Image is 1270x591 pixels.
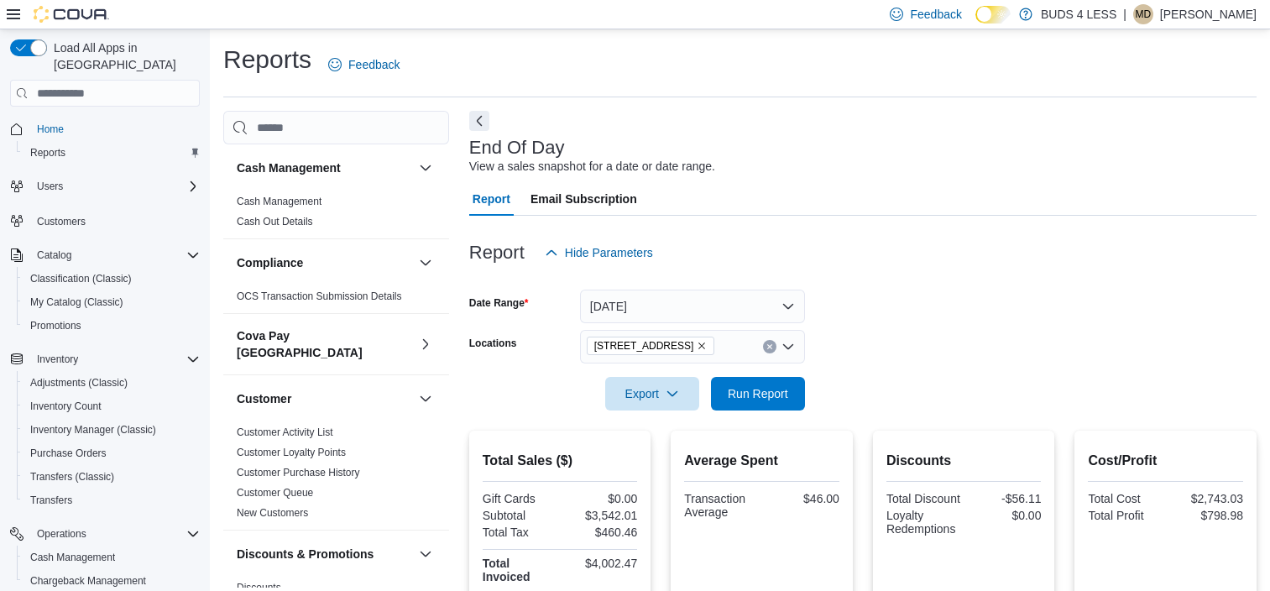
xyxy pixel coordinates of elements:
[24,490,200,510] span: Transfers
[24,571,200,591] span: Chargeback Management
[237,327,412,361] button: Cova Pay [GEOGRAPHIC_DATA]
[24,443,200,463] span: Purchase Orders
[886,451,1042,471] h2: Discounts
[34,6,109,23] img: Cova
[237,546,374,562] h3: Discounts & Promotions
[24,269,200,289] span: Classification (Classic)
[473,182,510,216] span: Report
[24,292,130,312] a: My Catalog (Classic)
[24,443,113,463] a: Purchase Orders
[605,377,699,411] button: Export
[237,290,402,302] a: OCS Transaction Submission Details
[237,254,412,271] button: Compliance
[563,557,637,570] div: $4,002.47
[967,492,1041,505] div: -$56.11
[237,447,346,458] a: Customer Loyalty Points
[30,176,200,196] span: Users
[886,509,960,536] div: Loyalty Redemptions
[237,487,313,499] a: Customer Queue
[967,509,1041,522] div: $0.00
[30,245,200,265] span: Catalog
[37,353,78,366] span: Inventory
[30,551,115,564] span: Cash Management
[594,337,694,354] span: [STREET_ADDRESS]
[37,123,64,136] span: Home
[47,39,200,73] span: Load All Apps in [GEOGRAPHIC_DATA]
[24,373,200,393] span: Adjustments (Classic)
[615,377,689,411] span: Export
[30,376,128,390] span: Adjustments (Classic)
[469,296,529,310] label: Date Range
[30,349,85,369] button: Inventory
[1088,451,1243,471] h2: Cost/Profit
[1088,492,1162,505] div: Total Cost
[415,544,436,564] button: Discounts & Promotions
[1133,4,1153,24] div: Matthew Degrieck
[237,546,412,562] button: Discounts & Promotions
[17,290,206,314] button: My Catalog (Classic)
[3,117,206,141] button: Home
[30,494,72,507] span: Transfers
[24,292,200,312] span: My Catalog (Classic)
[30,400,102,413] span: Inventory Count
[30,470,114,484] span: Transfers (Classic)
[975,6,1011,24] input: Dark Mode
[237,160,412,176] button: Cash Management
[24,490,79,510] a: Transfers
[781,340,795,353] button: Open list of options
[30,423,156,437] span: Inventory Manager (Classic)
[30,212,92,232] a: Customers
[30,146,65,160] span: Reports
[1169,492,1243,505] div: $2,743.03
[17,465,206,489] button: Transfers (Classic)
[530,182,637,216] span: Email Subscription
[24,269,138,289] a: Classification (Classic)
[223,43,311,76] h1: Reports
[469,337,517,350] label: Locations
[17,314,206,337] button: Promotions
[728,385,788,402] span: Run Report
[563,492,637,505] div: $0.00
[469,111,489,131] button: Next
[30,524,200,544] span: Operations
[415,253,436,273] button: Compliance
[469,243,525,263] h3: Report
[3,522,206,546] button: Operations
[223,191,449,238] div: Cash Management
[30,319,81,332] span: Promotions
[237,390,412,407] button: Customer
[1123,4,1126,24] p: |
[24,316,200,336] span: Promotions
[587,337,715,355] span: 2125 16th St E., Unit H3
[237,195,321,208] span: Cash Management
[886,492,960,505] div: Total Discount
[711,377,805,411] button: Run Report
[237,466,360,479] span: Customer Purchase History
[30,210,200,231] span: Customers
[17,371,206,395] button: Adjustments (Classic)
[237,390,291,407] h3: Customer
[17,395,206,418] button: Inventory Count
[684,451,839,471] h2: Average Spent
[237,160,341,176] h3: Cash Management
[17,546,206,569] button: Cash Management
[37,180,63,193] span: Users
[30,118,200,139] span: Home
[30,176,70,196] button: Users
[538,236,660,269] button: Hide Parameters
[24,547,122,567] a: Cash Management
[24,420,163,440] a: Inventory Manager (Classic)
[975,24,976,24] span: Dark Mode
[30,295,123,309] span: My Catalog (Classic)
[237,506,308,520] span: New Customers
[30,119,71,139] a: Home
[3,243,206,267] button: Catalog
[30,447,107,460] span: Purchase Orders
[17,141,206,165] button: Reports
[37,527,86,541] span: Operations
[766,492,839,505] div: $46.00
[223,422,449,530] div: Customer
[1160,4,1257,24] p: [PERSON_NAME]
[1169,509,1243,522] div: $798.98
